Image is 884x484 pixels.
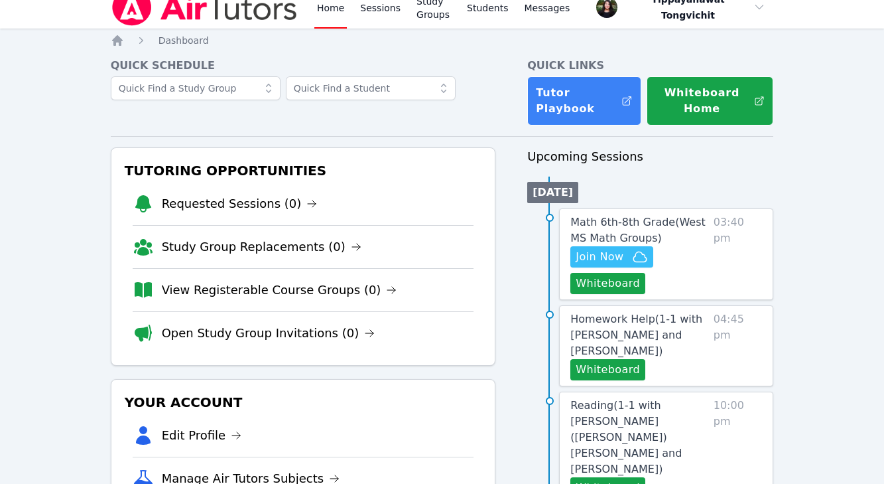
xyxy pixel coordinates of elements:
[162,238,361,256] a: Study Group Replacements (0)
[714,214,763,294] span: 03:40 pm
[162,281,397,299] a: View Registerable Course Groups (0)
[111,58,496,74] h4: Quick Schedule
[570,313,702,357] span: Homework Help ( 1-1 with [PERSON_NAME] and [PERSON_NAME] )
[158,35,209,46] span: Dashboard
[570,311,708,359] a: Homework Help(1-1 with [PERSON_NAME] and [PERSON_NAME])
[122,390,485,414] h3: Your Account
[162,195,318,213] a: Requested Sessions (0)
[286,76,456,100] input: Quick Find a Student
[570,214,708,246] a: Math 6th-8th Grade(West MS Math Groups)
[527,58,773,74] h4: Quick Links
[570,273,645,294] button: Whiteboard
[158,34,209,47] a: Dashboard
[570,399,682,475] span: Reading ( 1-1 with [PERSON_NAME] ([PERSON_NAME]) [PERSON_NAME] and [PERSON_NAME] )
[162,324,375,343] a: Open Study Group Invitations (0)
[570,246,653,268] button: Join Now
[525,1,570,15] span: Messages
[647,76,774,125] button: Whiteboard Home
[527,147,773,166] h3: Upcoming Sessions
[122,159,485,183] h3: Tutoring Opportunities
[162,426,242,445] a: Edit Profile
[714,311,763,380] span: 04:45 pm
[527,182,578,203] li: [DATE]
[576,249,623,265] span: Join Now
[111,34,774,47] nav: Breadcrumb
[111,76,281,100] input: Quick Find a Study Group
[527,76,641,125] a: Tutor Playbook
[570,398,708,477] a: Reading(1-1 with [PERSON_NAME] ([PERSON_NAME]) [PERSON_NAME] and [PERSON_NAME])
[570,359,645,380] button: Whiteboard
[570,216,706,244] span: Math 6th-8th Grade ( West MS Math Groups )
